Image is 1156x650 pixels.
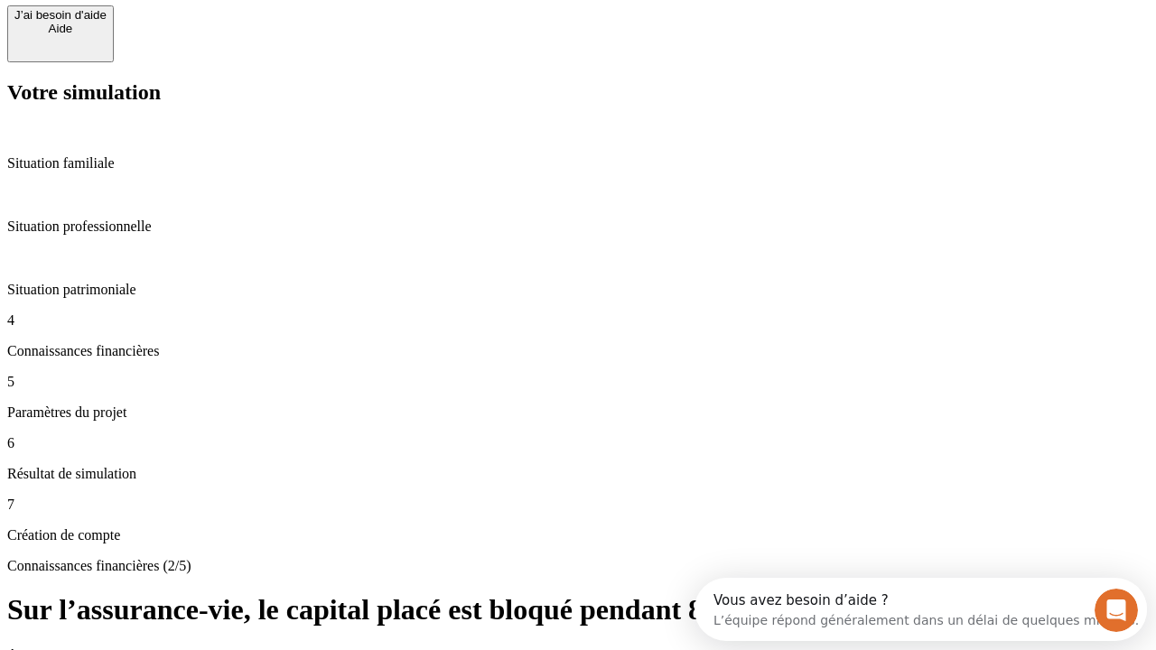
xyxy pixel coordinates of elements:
div: J’ai besoin d'aide [14,8,107,22]
p: 5 [7,374,1149,390]
p: 4 [7,312,1149,329]
div: Aide [14,22,107,35]
div: Vous avez besoin d’aide ? [19,15,444,30]
p: Connaissances financières (2/5) [7,558,1149,574]
p: 7 [7,497,1149,513]
p: 6 [7,435,1149,451]
iframe: Intercom live chat [1095,589,1138,632]
button: J’ai besoin d'aideAide [7,5,114,62]
div: L’équipe répond généralement dans un délai de quelques minutes. [19,30,444,49]
p: Résultat de simulation [7,466,1149,482]
iframe: Intercom live chat discovery launcher [695,578,1147,641]
p: Création de compte [7,527,1149,543]
p: Connaissances financières [7,343,1149,359]
h2: Votre simulation [7,80,1149,105]
p: Paramètres du projet [7,404,1149,421]
div: Ouvrir le Messenger Intercom [7,7,498,57]
p: Situation patrimoniale [7,282,1149,298]
h1: Sur l’assurance-vie, le capital placé est bloqué pendant 8 ans ? [7,593,1149,627]
p: Situation familiale [7,155,1149,172]
p: Situation professionnelle [7,218,1149,235]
